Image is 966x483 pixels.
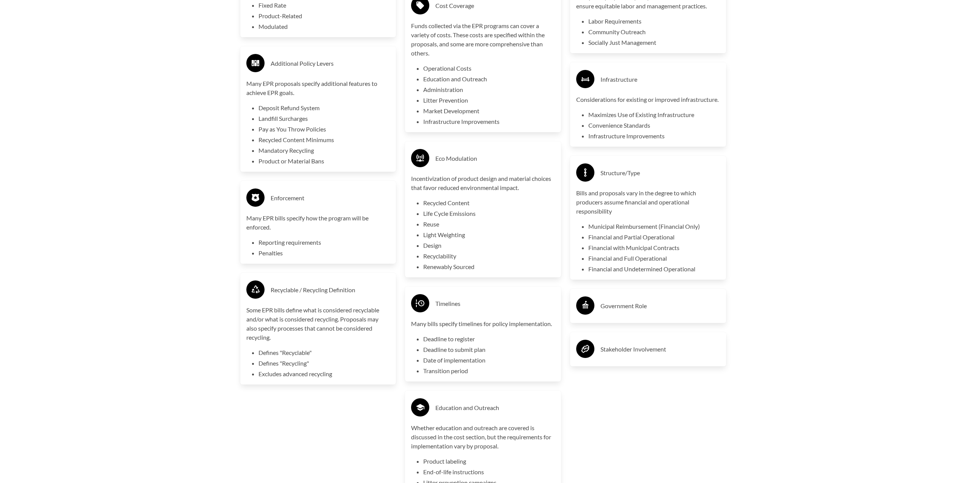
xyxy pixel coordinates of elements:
[423,356,555,365] li: Date of implementation
[423,209,555,218] li: Life Cycle Emissions
[258,348,390,357] li: Defines "Recyclable"
[258,238,390,247] li: Reporting requirements
[271,57,390,70] h3: Additional Policy Levers
[588,254,720,263] li: Financial and Full Operational
[423,252,555,261] li: Recyclability
[246,306,390,342] p: Some EPR bills define what is considered recyclable and/or what is considered recycling. Proposal...
[423,262,555,271] li: Renewably Sourced
[411,21,555,58] p: Funds collected via the EPR programs can cover a variety of costs. These costs are specified with...
[258,22,390,31] li: Modulated
[423,117,555,126] li: Infrastructure Improvements
[423,345,555,354] li: Deadline to submit plan
[411,319,555,328] p: Many bills specify timelines for policy implementation.
[258,11,390,21] li: Product-Related
[423,106,555,116] li: Market Development
[258,1,390,10] li: Fixed Rate
[246,214,390,232] p: Many EPR bills specify how the program will be enforced.
[588,131,720,141] li: Infrastructure Improvements
[423,220,555,229] li: Reuse
[258,146,390,155] li: Mandatory Recycling
[423,334,555,344] li: Deadline to register
[258,103,390,112] li: Deposit Refund System
[423,467,555,477] li: End-of-life instructions
[271,284,390,296] h3: Recyclable / Recycling Definition
[258,369,390,378] li: Excludes advanced recycling
[423,85,555,94] li: Administration
[435,402,555,414] h3: Education and Outreach
[271,192,390,204] h3: Enforcement
[600,343,720,355] h3: Stakeholder Involvement
[435,298,555,310] h3: Timelines
[258,359,390,368] li: Defines "Recycling"
[588,243,720,252] li: Financial with Municipal Contracts
[258,135,390,144] li: Recycled Content Minimums
[435,152,555,165] h3: Eco Modulation
[423,74,555,84] li: Education and Outreach
[588,233,720,242] li: Financial and Partial Operational
[600,73,720,86] h3: Infrastructure
[411,174,555,192] p: Incentivization of product design and material choices that favor reduced environmental impact.
[576,95,720,104] p: Considerations for existing or improved infrastructure.
[588,110,720,119] li: Maximizes Use of Existing Infrastructure
[588,17,720,26] li: Labor Requirements
[588,38,720,47] li: Socially Just Management
[258,125,390,134] li: Pay as You Throw Policies
[423,230,555,239] li: Light Weighting
[600,300,720,312] h3: Government Role
[423,64,555,73] li: Operational Costs
[423,198,555,207] li: Recycled Content
[588,27,720,36] li: Community Outreach
[258,249,390,258] li: Penalties
[423,366,555,375] li: Transition period
[576,188,720,216] p: Bills and proposals vary in the degree to which producers assume financial and operational respon...
[588,121,720,130] li: Convenience Standards
[246,79,390,97] p: Many EPR proposals specify additional features to achieve EPR goals.
[258,114,390,123] li: Landfill Surcharges
[588,222,720,231] li: Municipal Reimbursement (Financial Only)
[411,423,555,451] p: Whether education and outreach are covered is discussed in the cost section, but the requirements...
[423,96,555,105] li: Litter Prevention
[423,457,555,466] li: Product labeling
[600,167,720,179] h3: Structure/Type
[423,241,555,250] li: Design
[258,157,390,166] li: Product or Material Bans
[588,264,720,274] li: Financial and Undetermined Operational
